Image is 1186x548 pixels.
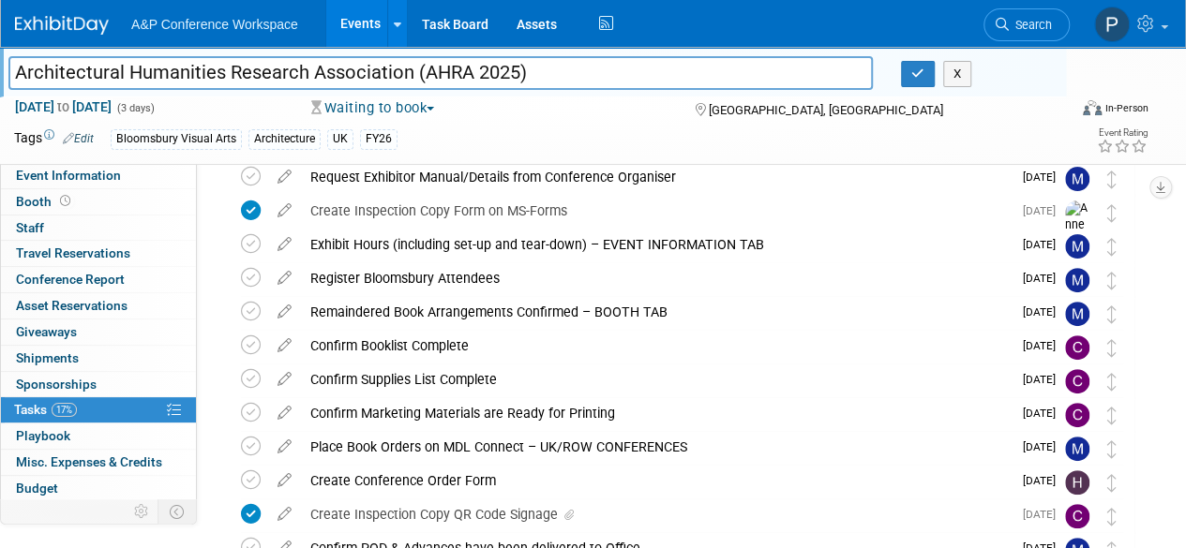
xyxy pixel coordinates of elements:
img: Carrlee Craig [1065,335,1089,360]
img: Matt Hambridge [1065,234,1089,259]
span: [DATE] [1023,373,1065,386]
img: Carrlee Craig [1065,403,1089,427]
i: Move task [1107,508,1117,526]
a: Shipments [1,346,196,371]
img: Carrlee Craig [1065,369,1089,393]
a: edit [268,438,301,455]
span: Asset Reservations [16,298,128,313]
div: Confirm Marketing Materials are Ready for Printing [301,397,1012,429]
div: Remaindered Book Arrangements Confirmed – BOOTH TAB [301,296,1012,328]
img: Format-Inperson.png [1083,100,1102,115]
span: Travel Reservations [16,245,130,260]
span: Event Information [16,168,121,183]
span: Search [1009,18,1052,32]
a: Misc. Expenses & Credits [1,450,196,475]
div: Create Inspection Copy QR Code Signage [301,498,1012,530]
span: [DATE] [1023,272,1065,285]
a: Conference Report [1,267,196,292]
div: Bloomsbury Visual Arts [111,129,242,149]
span: Booth [16,194,74,209]
img: Hannah Siegel [1065,470,1089,495]
span: [DATE] [DATE] [14,98,113,115]
img: Paige Papandrea [1094,7,1130,42]
span: to [54,99,72,114]
div: Confirm Booklist Complete [301,330,1012,362]
div: Exhibit Hours (including set-up and tear-down) – EVENT INFORMATION TAB [301,229,1012,260]
span: Budget [16,481,58,496]
i: Move task [1107,170,1117,188]
img: Matt Hambridge [1065,167,1089,191]
span: [DATE] [1023,204,1065,217]
button: Waiting to book [305,98,442,118]
span: Misc. Expenses & Credits [16,454,162,469]
div: In-Person [1104,101,1148,115]
i: Move task [1107,204,1117,222]
a: Search [983,8,1070,41]
span: 17% [52,403,77,417]
i: Move task [1107,238,1117,256]
a: edit [268,405,301,422]
i: Move task [1107,305,1117,323]
a: Budget [1,476,196,501]
td: Personalize Event Tab Strip [126,499,158,524]
div: Architecture [248,129,321,149]
a: Asset Reservations [1,293,196,318]
div: Request Exhibitor Manual/Details from Conference Organiser [301,161,1012,193]
a: edit [268,337,301,354]
a: edit [268,472,301,489]
a: edit [268,506,301,523]
span: [DATE] [1023,305,1065,318]
span: [DATE] [1023,339,1065,352]
a: Travel Reservations [1,241,196,266]
a: edit [268,169,301,185]
span: Tasks [14,402,77,417]
span: Shipments [16,350,79,365]
img: Matt Hambridge [1065,302,1089,326]
div: Event Format [983,97,1148,126]
img: Christine Ritchlin [1065,504,1089,528]
img: Matt Hambridge [1065,268,1089,292]
i: Move task [1107,373,1117,391]
i: Move task [1107,440,1117,458]
i: Move task [1107,474,1117,492]
a: Event Information [1,163,196,188]
div: Place Book Orders on MDL Connect – UK/ROW CONFERENCES [301,431,1012,463]
span: [DATE] [1023,508,1065,521]
span: [DATE] [1023,238,1065,251]
a: Playbook [1,423,196,449]
a: Tasks17% [1,397,196,422]
span: [DATE] [1023,407,1065,420]
button: X [943,61,972,87]
a: edit [268,304,301,320]
a: edit [268,371,301,388]
span: [DATE] [1023,440,1065,453]
div: UK [327,129,353,149]
i: Move task [1107,272,1117,289]
div: FY26 [360,129,398,149]
a: edit [268,236,301,253]
a: Giveaways [1,319,196,345]
span: Playbook [16,428,70,443]
span: Sponsorships [16,377,97,392]
span: [DATE] [1023,474,1065,487]
div: Create Inspection Copy Form on MS-Forms [301,195,1012,227]
div: Confirm Supplies List Complete [301,363,1012,395]
span: [GEOGRAPHIC_DATA], [GEOGRAPHIC_DATA] [708,103,942,117]
span: [DATE] [1023,170,1065,184]
i: Move task [1107,339,1117,357]
span: Booth not reserved yet [56,194,74,208]
a: Sponsorships [1,372,196,397]
img: Matt Hambridge [1065,437,1089,461]
span: (3 days) [115,102,155,114]
img: Anne Weston [1065,200,1093,267]
span: A&P Conference Workspace [131,17,298,32]
img: ExhibitDay [15,16,109,35]
i: Move task [1107,407,1117,424]
span: Staff [16,220,44,235]
a: Staff [1,215,196,241]
div: Event Rating [1097,128,1148,138]
a: Edit [63,132,94,145]
a: edit [268,202,301,219]
td: Tags [14,128,94,150]
a: edit [268,270,301,287]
